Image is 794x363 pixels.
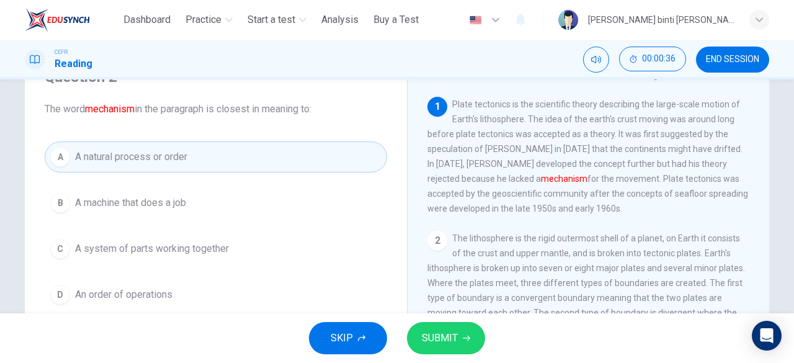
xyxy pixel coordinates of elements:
[331,329,353,347] span: SKIP
[118,9,176,31] button: Dashboard
[642,54,676,64] span: 00:00:36
[75,287,172,302] span: An order of operations
[45,141,387,173] button: AA natural process or order
[619,47,686,73] div: Hide
[75,150,187,164] span: A natural process or order
[123,12,171,27] span: Dashboard
[185,12,221,27] span: Practice
[309,322,387,354] button: SKIP
[558,10,578,30] img: Profile picture
[696,47,769,73] button: END SESSION
[45,102,387,117] span: The word in the paragraph is closest in meaning to:
[407,322,485,354] button: SUBMIT
[706,55,759,65] span: END SESSION
[588,12,734,27] div: [PERSON_NAME] binti [PERSON_NAME]
[368,9,424,31] button: Buy a Test
[50,239,70,259] div: C
[55,48,68,56] span: CEFR
[541,174,587,184] font: mechanism
[45,279,387,310] button: DAn order of operations
[75,195,186,210] span: A machine that does a job
[427,99,748,213] span: Plate tectonics is the scientific theory describing the large-scale motion of Earth's lithosphere...
[243,9,311,31] button: Start a test
[25,7,90,32] img: ELTC logo
[422,329,458,347] span: SUBMIT
[50,147,70,167] div: A
[427,97,447,117] div: 1
[468,16,483,25] img: en
[316,9,364,31] button: Analysis
[85,103,135,115] font: mechanism
[619,47,686,71] button: 00:00:36
[752,321,782,351] div: Open Intercom Messenger
[45,187,387,218] button: BA machine that does a job
[75,241,229,256] span: A system of parts working together
[321,12,359,27] span: Analysis
[45,233,387,264] button: CA system of parts working together
[248,12,295,27] span: Start a test
[583,47,609,73] div: Mute
[373,12,419,27] span: Buy a Test
[181,9,238,31] button: Practice
[50,193,70,213] div: B
[427,231,447,251] div: 2
[50,285,70,305] div: D
[55,56,92,71] h1: Reading
[25,7,118,32] a: ELTC logo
